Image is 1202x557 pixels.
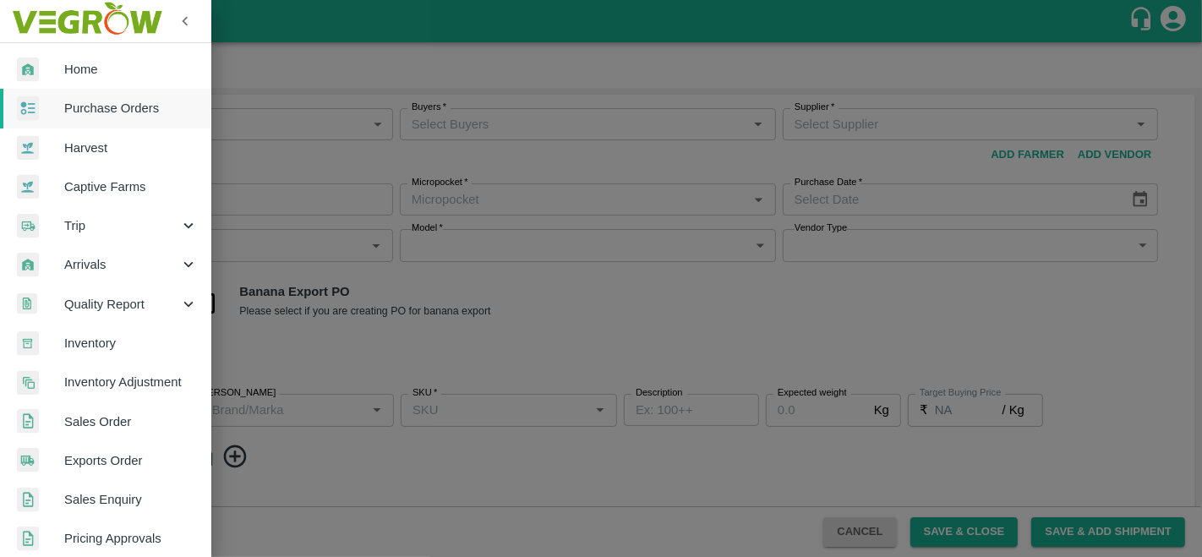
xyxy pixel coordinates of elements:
span: Harvest [64,139,198,157]
span: Pricing Approvals [64,529,198,548]
span: Home [64,60,198,79]
img: harvest [17,135,39,161]
span: Purchase Orders [64,99,198,117]
span: Inventory Adjustment [64,373,198,391]
span: Quality Report [64,295,179,314]
img: whArrival [17,253,39,277]
img: sales [17,409,39,434]
img: reciept [17,96,39,121]
img: whArrival [17,57,39,82]
span: Trip [64,216,179,235]
img: harvest [17,174,39,199]
img: sales [17,527,39,551]
span: Inventory [64,334,198,352]
span: Sales Enquiry [64,490,198,509]
span: Arrivals [64,255,179,274]
img: sales [17,488,39,512]
img: shipments [17,448,39,472]
span: Captive Farms [64,177,198,196]
span: Exports Order [64,451,198,470]
img: qualityReport [17,293,37,314]
span: Sales Order [64,412,198,431]
img: delivery [17,214,39,238]
img: inventory [17,370,39,395]
img: whInventory [17,331,39,356]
